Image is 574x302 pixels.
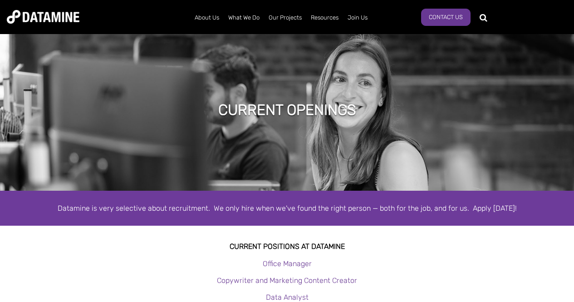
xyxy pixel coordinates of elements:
[264,6,306,30] a: Our Projects
[421,9,471,26] a: Contact Us
[218,100,356,120] h1: Current Openings
[217,276,357,285] a: Copywriter and Marketing Content Creator
[343,6,372,30] a: Join Us
[190,6,224,30] a: About Us
[266,293,309,302] a: Data Analyst
[29,202,546,214] div: Datamine is very selective about recruitment. We only hire when we've found the right person — bo...
[7,10,79,24] img: Datamine
[263,259,312,268] a: Office Manager
[306,6,343,30] a: Resources
[224,6,264,30] a: What We Do
[230,242,345,251] strong: Current Positions at datamine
